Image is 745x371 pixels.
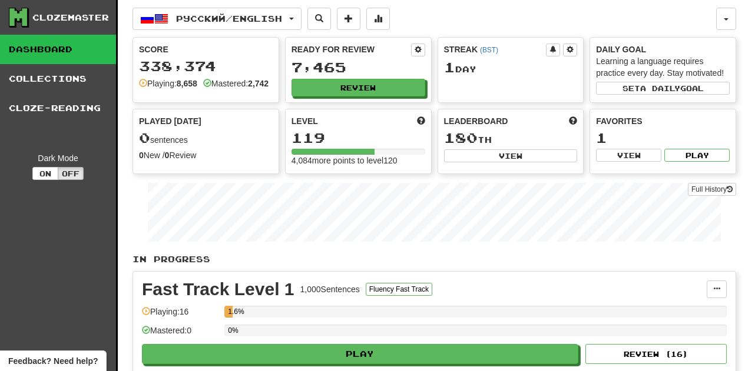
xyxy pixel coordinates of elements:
button: Off [58,167,84,180]
a: Full History [688,183,736,196]
button: Fluency Fast Track [366,283,432,296]
div: Learning a language requires practice every day. Stay motivated! [596,55,730,79]
a: (BST) [480,46,498,54]
div: 1,000 Sentences [300,283,360,295]
div: 7,465 [292,60,425,75]
strong: 8,658 [177,79,197,88]
span: a daily [640,84,680,92]
div: Mastered: [203,78,269,89]
div: Dark Mode [9,152,107,164]
button: Review [292,79,425,96]
div: Clozemaster [32,12,109,24]
button: Add sentence to collection [337,8,360,30]
div: 1.6% [228,306,232,317]
button: More stats [366,8,390,30]
strong: 0 [165,151,170,160]
div: 1 [596,131,730,145]
button: On [32,167,58,180]
span: Русский / English [176,14,282,24]
div: sentences [139,131,273,146]
span: Level [292,115,318,127]
div: New / Review [139,149,273,161]
button: Play [664,149,730,162]
div: Playing: [139,78,197,89]
div: Score [139,44,273,55]
span: 1 [444,59,455,75]
p: In Progress [133,253,736,265]
div: th [444,131,578,146]
div: Playing: 16 [142,306,218,325]
div: Favorites [596,115,730,127]
div: Day [444,60,578,75]
div: Mastered: 0 [142,325,218,344]
span: This week in points, UTC [569,115,577,127]
div: 119 [292,131,425,145]
button: Play [142,344,578,364]
span: Score more points to level up [417,115,425,127]
button: View [444,149,578,162]
button: View [596,149,661,162]
span: 180 [444,129,478,146]
div: Daily Goal [596,44,730,55]
button: Search sentences [307,8,331,30]
span: 0 [139,129,150,146]
span: Leaderboard [444,115,508,127]
div: Streak [444,44,547,55]
strong: 2,742 [248,79,269,88]
div: Fast Track Level 1 [142,280,294,298]
span: Played [DATE] [139,115,201,127]
div: 338,374 [139,59,273,73]
button: Review (16) [585,344,727,364]
div: 4,084 more points to level 120 [292,155,425,166]
div: Ready for Review [292,44,411,55]
button: Seta dailygoal [596,82,730,95]
span: Open feedback widget [8,355,98,367]
strong: 0 [139,151,144,160]
button: Русский/English [133,8,302,30]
